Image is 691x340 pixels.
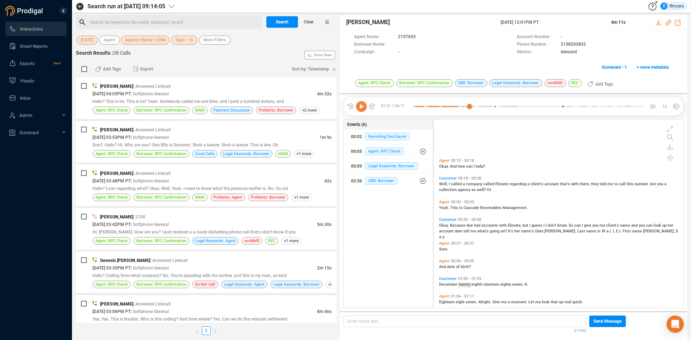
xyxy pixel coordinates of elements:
span: help? [476,164,485,169]
span: +3 more [325,281,346,288]
a: ExportsNew! [9,56,61,71]
span: | Answered Linkcall [133,84,171,89]
span: Agent [104,36,115,45]
button: 00:09Legal Keywords: Borrower [344,159,433,173]
span: regarding [509,182,527,186]
span: they [591,182,600,186]
div: [PERSON_NAME]| 2100[DATE] 03:42PM PT| Softphone General5m 30sHi, [PERSON_NAME]. How are you? I ju... [76,208,337,250]
button: Search [266,16,298,28]
span: Legal Keywords: Borrower [273,281,320,288]
li: Inbox [5,91,67,105]
span: 5m 30s [317,222,331,227]
span: no-MMD [244,237,259,244]
span: a [527,182,530,186]
span: Elevate, [508,223,523,228]
span: Legal Keywords: Borrower [365,162,418,170]
span: Well, [439,182,449,186]
span: Exports [20,61,35,66]
button: Add Tags [583,78,618,90]
span: give [584,223,592,228]
span: guess [532,223,543,228]
span: S [676,229,678,234]
span: me [501,300,508,304]
span: 00:30 - 00:33 [450,200,475,204]
span: Admin [19,113,32,118]
span: | Softphone General [131,222,169,227]
span: well? [477,187,487,192]
button: Agency Name • CRM [121,36,170,45]
span: [DATE] 03:06PM PT [92,309,131,314]
span: 2m 15s [317,266,331,271]
span: Genesis [PERSON_NAME] [100,258,150,263]
span: me [535,300,542,304]
a: 1 [202,327,210,335]
span: First [623,229,632,234]
div: grid [437,121,683,307]
span: Agent: RPC Check [95,194,128,201]
span: Hello? Loan regarding what? Okay. Well, Yeah. I need to know what the personal matter is. No. Go col [92,186,288,191]
span: New! [54,56,61,71]
span: Search run at [DATE] 09:14:05 [87,2,165,11]
span: can [466,164,474,169]
span: REC [268,237,275,244]
span: Let [528,300,535,304]
span: collection [439,187,458,192]
span: Legal Keywords: Agent [224,281,265,288]
span: can [646,223,654,228]
span: Receivables [480,205,503,210]
span: I [546,223,548,228]
span: Agent [439,200,450,204]
span: [DATE] 03:53PM PT [92,135,131,140]
button: Clear [298,16,320,28]
button: Add Tags [91,63,125,75]
span: [PERSON_NAME]. [545,229,577,234]
span: but [523,223,529,228]
span: Sure. [439,247,448,251]
span: Agent [439,158,450,163]
span: that's [560,182,571,186]
span: how [458,164,466,169]
button: Tags • 16 [171,36,198,45]
span: my [600,223,606,228]
span: had [474,223,482,228]
li: Smart Reports [5,39,67,53]
button: Show Stats [304,51,335,59]
span: Events (6) [347,121,367,128]
div: [PERSON_NAME]| Answered Linkcall[DATE] 03:48PM PT| Softphone General42sHello? Loan regarding what... [76,164,337,206]
span: up [559,300,564,304]
button: 02:36CBR: Borrower [344,174,433,188]
span: of [456,264,461,269]
span: Okay. [439,164,450,169]
span: MMD [278,150,288,157]
span: Good Calls [195,150,214,157]
span: quick. [572,300,583,304]
span: Search Results : [76,50,113,56]
span: R [663,3,665,10]
span: Legal Keywords: Agent [195,237,236,244]
span: Send Message [593,316,622,327]
div: 00:05 [351,146,362,157]
span: +1 more [291,194,312,201]
span: her [514,229,521,234]
span: accounts [482,223,499,228]
li: Interactions [5,22,67,36]
span: inbound [561,49,577,56]
span: And [439,264,447,269]
span: Add Tags [103,63,121,75]
span: Tags • 16 [175,36,193,45]
span: L [610,229,613,234]
span: eighth [471,282,484,287]
span: Hello? Calling from what company? No. You're speaking with his mother, and this is my loan, so kind [92,273,287,278]
span: 42s [324,178,331,183]
span: December [439,282,459,287]
span: on? [501,229,508,234]
span: Cascade [464,205,480,210]
span: Export [140,63,153,75]
span: | Softphone General [131,178,169,183]
span: date [455,229,464,234]
span: 8m 46s [317,309,331,314]
span: | Answered Linkcall [133,302,171,307]
button: Export [129,63,157,75]
span: Borrower: RPC Confirmation [136,237,186,244]
span: Profanity: Borrower [251,194,285,201]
